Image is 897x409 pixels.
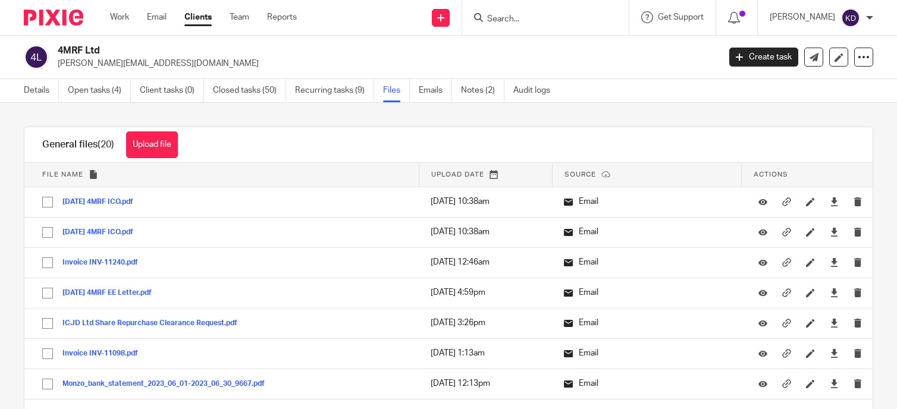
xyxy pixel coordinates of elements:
a: Download [830,256,839,268]
button: [DATE] 4MRF EE Letter.pdf [62,289,161,297]
a: Recurring tasks (9) [295,79,374,102]
p: [DATE] 3:26pm [431,317,540,329]
input: Search [486,14,593,25]
a: Audit logs [513,79,559,102]
button: Invoice INV-11240.pdf [62,259,147,267]
input: Select [36,282,59,304]
h2: 4MRF Ltd [58,45,581,57]
a: Team [230,11,249,23]
p: [DATE] 10:38am [431,196,540,207]
button: Invoice INV-11098.pdf [62,350,147,358]
input: Select [36,221,59,244]
input: Select [36,342,59,365]
a: Download [830,226,839,238]
input: Select [36,191,59,213]
p: [PERSON_NAME][EMAIL_ADDRESS][DOMAIN_NAME] [58,58,711,70]
span: Actions [754,171,788,178]
a: Notes (2) [461,79,504,102]
input: Select [36,251,59,274]
a: Reports [267,11,297,23]
p: Email [564,287,730,298]
p: Email [564,226,730,238]
span: Get Support [658,13,704,21]
p: Email [564,256,730,268]
input: Select [36,312,59,335]
span: Upload date [431,171,484,178]
img: svg%3E [841,8,860,27]
a: Download [830,196,839,207]
p: [DATE] 10:38am [431,226,540,238]
p: Email [564,196,730,207]
a: Client tasks (0) [140,79,204,102]
a: Download [830,347,839,359]
a: Create task [729,48,798,67]
a: Closed tasks (50) [213,79,286,102]
p: [DATE] 4:59pm [431,287,540,298]
button: Monzo_bank_statement_2023_06_01-2023_06_30_9667.pdf [62,380,274,388]
p: Email [564,377,730,389]
button: ICJD Ltd Share Repurchase Clearance Request.pdf [62,319,246,328]
a: Clients [184,11,212,23]
span: File name [42,171,83,178]
button: Upload file [126,131,178,158]
button: [DATE] 4MRF ICO.pdf [62,198,142,206]
a: Emails [419,79,452,102]
span: Source [564,171,596,178]
a: Download [830,317,839,329]
a: Details [24,79,59,102]
p: [PERSON_NAME] [770,11,835,23]
button: [DATE] 4MRF ICO.pdf [62,228,142,237]
a: Download [830,287,839,298]
p: [DATE] 12:46am [431,256,540,268]
p: [DATE] 1:13am [431,347,540,359]
p: Email [564,317,730,329]
img: svg%3E [24,45,49,70]
span: (20) [98,140,114,149]
a: Work [110,11,129,23]
a: Files [383,79,410,102]
p: [DATE] 12:13pm [431,377,540,389]
a: Email [147,11,167,23]
h1: General files [42,139,114,151]
a: Download [830,377,839,389]
a: Open tasks (4) [68,79,131,102]
p: Email [564,347,730,359]
input: Select [36,373,59,395]
img: Pixie [24,10,83,26]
